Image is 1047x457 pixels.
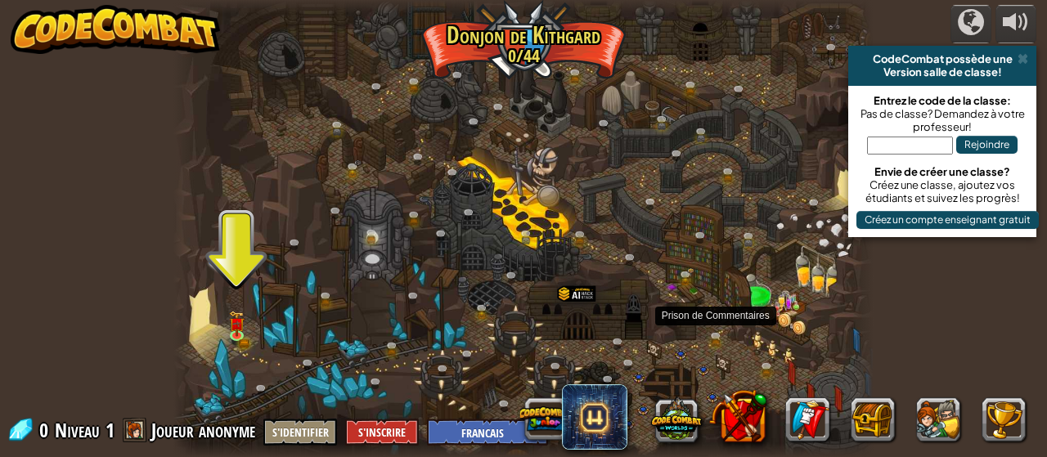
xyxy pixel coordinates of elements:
span: 0 [39,417,53,443]
div: CodeCombat possède une [855,52,1030,65]
div: Entrez le code de la classe: [856,94,1028,107]
div: Pas de classe? Demandez à votre professeur! [856,107,1028,133]
img: level-banner-unlock.png [229,311,245,336]
img: portrait.png [686,268,694,274]
button: Ajuster le volume [995,5,1036,43]
img: CodeCombat - Learn how to code by playing a game [11,5,220,54]
img: portrait.png [353,159,361,165]
div: Créez une classe, ajoutez vos étudiants et suivez les progrès! [856,178,1028,204]
button: S'identifier [263,419,337,446]
img: portrait.png [483,301,491,307]
button: Campagnes [950,5,991,43]
span: 1 [106,417,115,443]
span: Niveau [55,417,100,444]
span: Joueur anonyme [151,417,255,443]
div: Envie de créer une classe? [856,165,1028,178]
button: S'inscrire [345,419,419,446]
button: Rejoindre [956,136,1018,154]
img: portrait.png [232,320,241,327]
button: Créez un compte enseignant gratuit [856,211,1039,229]
div: Version salle de classe! [855,65,1030,78]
